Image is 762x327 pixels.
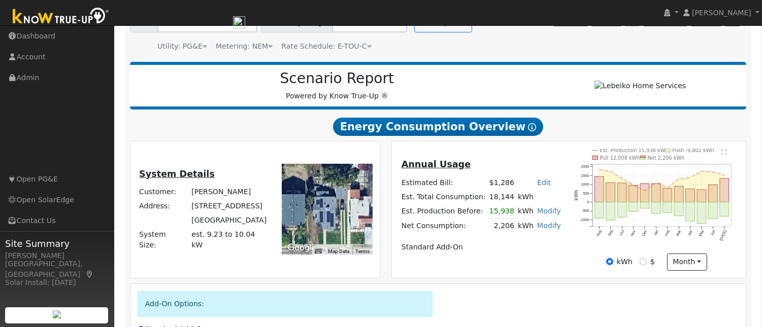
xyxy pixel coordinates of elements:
rect: onclick="" [698,190,707,202]
img: Google [285,241,318,255]
text: Pull 12,008 kWh [600,155,640,161]
text: -1000 [580,217,589,222]
text: 1500 [581,173,589,178]
td: Standard Add-On [400,240,562,255]
a: Modify [537,222,561,230]
td: Address: [138,199,190,213]
rect: onclick="" [617,183,626,202]
rect: onclick="" [595,176,604,202]
label: kWh [617,257,633,267]
i: Show Help [528,123,536,131]
input: kWh [606,258,613,265]
a: Map [85,270,94,278]
rect: onclick="" [675,186,684,202]
rect: onclick="" [595,202,604,219]
circle: onclick="" [599,169,600,170]
rect: onclick="" [606,202,615,221]
div: Metering: NEM [216,41,273,52]
td: kWh [516,190,563,204]
text: Dec [641,229,648,237]
div: [GEOGRAPHIC_DATA], [GEOGRAPHIC_DATA] [5,259,109,280]
text: Jun [710,229,716,236]
text: Push -9,802 kWh [673,148,715,153]
button: month [667,253,707,271]
img: npw-badge-icon-locked.svg [233,16,245,28]
td: kWh [516,204,536,219]
td: $1,286 [487,175,516,190]
span: Energy Consumption Overview [333,118,543,136]
img: Lebeiko Home Services [594,81,686,91]
text: Apr [687,229,693,236]
rect: onclick="" [663,188,672,202]
text: 500 [583,191,589,196]
text: Est. Production 15,938 kWh [600,148,668,153]
rect: onclick="" [652,202,661,214]
td: Est. Total Consumption: [400,190,487,204]
td: kWh [516,219,536,233]
td: [PERSON_NAME] [190,185,271,199]
text: Oct [619,229,625,236]
text: Nov [630,229,637,237]
u: System Details [139,169,215,179]
circle: onclick="" [633,185,634,186]
td: [STREET_ADDRESS] [190,199,271,213]
td: System Size: [138,228,190,252]
circle: onclick="" [621,178,623,179]
rect: onclick="" [617,202,626,217]
rect: onclick="" [675,202,684,216]
rect: onclick="" [629,202,638,212]
text: Sep [607,229,614,237]
circle: onclick="" [713,171,714,173]
text: Net 2,206 kWh [648,155,685,161]
circle: onclick="" [701,170,703,172]
rect: onclick="" [663,202,672,213]
td: Net Consumption: [400,219,487,233]
input: $ [640,258,647,265]
a: Open this area in Google Maps (opens a new window) [285,241,318,255]
rect: onclick="" [606,183,615,202]
img: Know True-Up [8,6,114,28]
td: 15,938 [487,204,516,219]
td: Est. Production Before: [400,204,487,219]
text: 1000 [581,182,589,187]
div: Utility: PG&E [157,41,207,52]
button: Keyboard shortcuts [315,248,322,255]
rect: onclick="" [709,185,718,202]
div: Solar Install: [DATE] [5,277,109,288]
text: [DATE] [719,229,728,241]
button: Map Data [328,248,349,255]
rect: onclick="" [720,178,729,202]
div: Add-On Options: [138,291,433,317]
label: $ [650,257,655,267]
span: est. 9.23 to 10.04 kW [191,230,255,249]
rect: onclick="" [629,186,638,202]
circle: onclick="" [610,171,612,172]
rect: onclick="" [652,184,661,202]
rect: onclick="" [698,202,707,224]
rect: onclick="" [640,184,649,202]
text: Feb [664,229,671,237]
h2: Scenario Report [140,70,534,87]
a: Edit [537,178,551,187]
circle: onclick="" [644,190,646,192]
circle: onclick="" [678,178,680,180]
u: Annual Usage [402,159,471,169]
td: 18,144 [487,190,516,204]
td: System Size [190,228,271,252]
a: Terms [355,248,370,254]
img: retrieve [53,310,61,318]
circle: onclick="" [655,183,657,184]
div: Powered by Know True-Up ® [135,70,540,101]
td: Customer: [138,185,190,199]
td: Estimated Bill: [400,175,487,190]
text:  [722,149,727,155]
text: 2000 [581,164,589,169]
circle: onclick="" [724,174,725,176]
rect: onclick="" [686,189,695,202]
rect: onclick="" [720,202,729,216]
text: Mar [676,229,683,237]
div: [PERSON_NAME] [5,250,109,261]
rect: onclick="" [640,202,649,209]
rect: onclick="" [686,202,695,222]
text: 0 [587,200,589,204]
